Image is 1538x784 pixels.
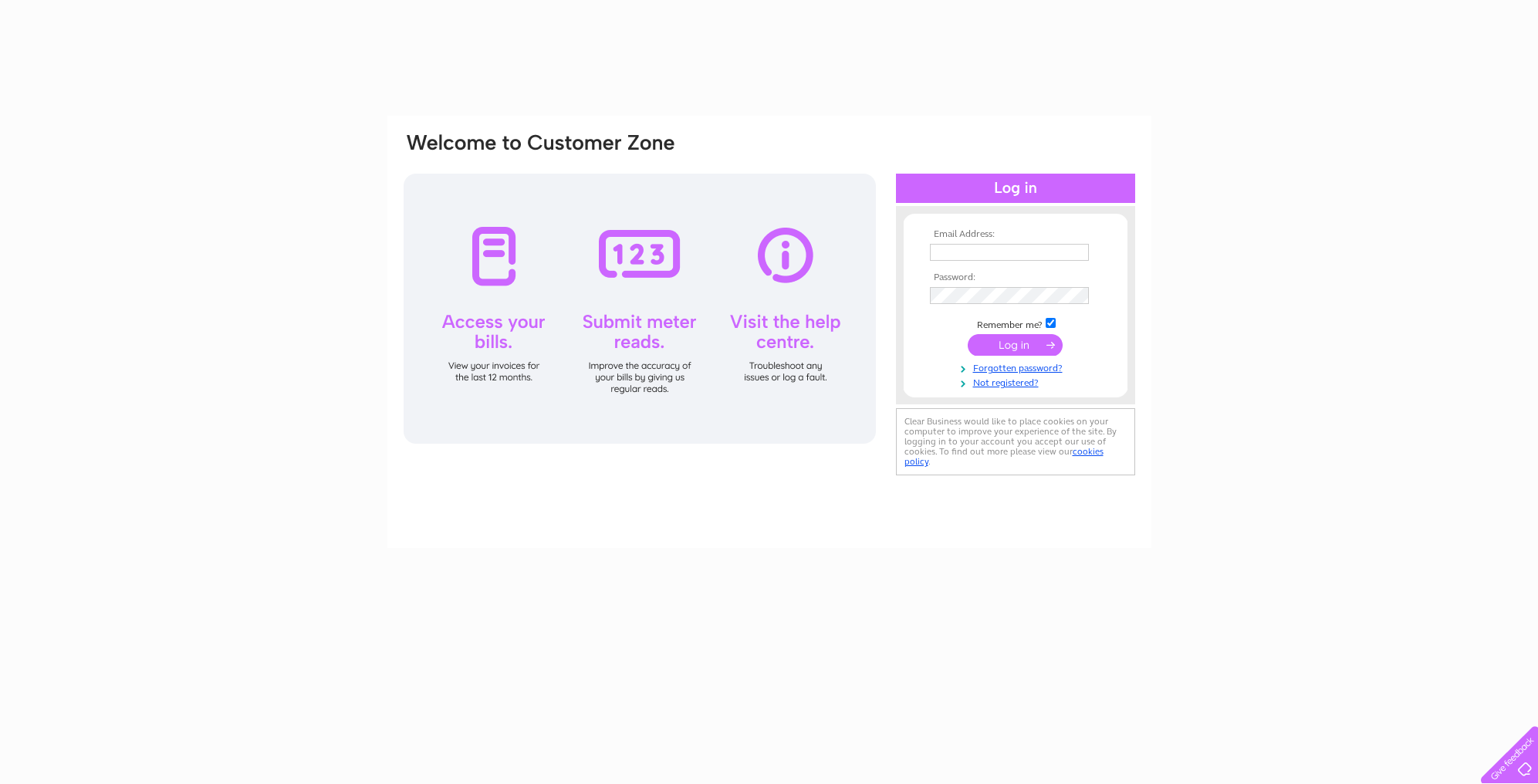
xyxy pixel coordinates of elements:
[968,334,1063,356] input: Submit
[926,316,1105,331] td: Remember me?
[930,360,1105,374] a: Forgotten password?
[896,408,1135,475] div: Clear Business would like to place cookies on your computer to improve your experience of the sit...
[926,229,1105,240] th: Email Address:
[926,272,1105,283] th: Password:
[904,446,1104,467] a: cookies policy
[930,374,1105,389] a: Not registered?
